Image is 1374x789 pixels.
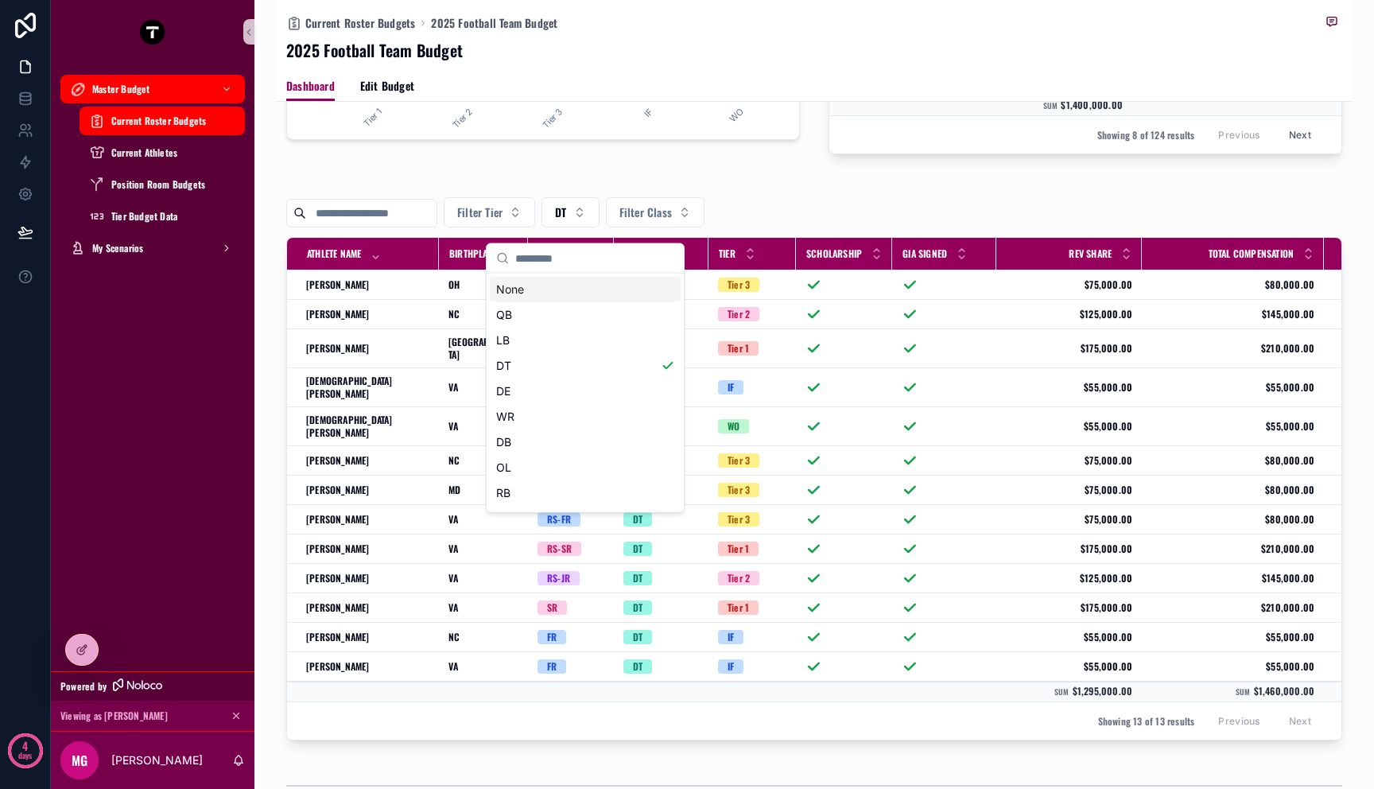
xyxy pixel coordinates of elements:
span: Scholarship [806,247,862,260]
a: $55,000.00 [1151,420,1314,433]
span: [DEMOGRAPHIC_DATA][PERSON_NAME] [306,414,429,439]
span: VA [448,601,458,614]
a: Current Athletes [80,138,245,167]
a: NC [448,454,518,467]
a: FR [538,630,604,644]
a: MD [448,484,518,496]
img: App logo [140,19,165,45]
a: RS-JR [538,571,604,585]
a: $55,000.00 [1151,660,1314,673]
tspan: 0 [309,91,316,103]
a: $175,000.00 [1006,601,1132,614]
span: $55,000.00 [1151,381,1314,394]
span: Viewing as [PERSON_NAME] [60,709,168,722]
span: Dashboard [286,78,335,94]
a: [PERSON_NAME] [306,342,429,355]
a: NC [448,308,518,321]
a: [PERSON_NAME] [306,513,429,526]
a: $80,000.00 [1151,513,1314,526]
text: WO [727,106,745,124]
span: $80,000.00 [1151,454,1314,467]
a: DT [623,600,699,615]
span: Showing 13 of 13 results [1098,715,1195,728]
div: IF [728,630,734,644]
span: Birthplace [449,247,498,260]
div: IF [728,380,734,394]
span: $1,400,000.00 [1061,98,1123,111]
div: Tier 3 [728,512,750,527]
a: SR [538,600,604,615]
a: Master Budget [60,75,245,103]
span: My Scenarios [92,242,143,255]
span: $80,000.00 [1151,278,1314,291]
text: Tier 3 [540,106,565,130]
button: Select Button [606,197,704,227]
div: DT [633,512,642,527]
a: $55,000.00 [1151,631,1314,643]
span: [DEMOGRAPHIC_DATA][PERSON_NAME] [306,375,429,400]
a: DT [623,659,699,674]
span: [PERSON_NAME] [306,513,370,526]
a: VA [448,572,518,585]
span: Powered by [60,680,107,693]
span: [PERSON_NAME] [306,342,370,355]
a: IF [718,380,786,394]
div: DT [490,353,681,379]
span: VA [448,660,458,673]
a: Position Room Budgets [80,170,245,199]
a: [PERSON_NAME] [306,542,429,555]
span: NC [448,454,460,467]
a: [PERSON_NAME] [306,454,429,467]
div: DT [633,542,642,556]
a: 2025 Football Team Budget [431,15,557,31]
small: Sum [1043,100,1058,111]
a: OH [448,278,518,291]
span: MD [448,484,460,496]
div: Tier 3 [728,453,750,468]
span: [PERSON_NAME] [306,601,370,614]
span: $210,000.00 [1151,601,1314,614]
span: VA [448,420,458,433]
span: $55,000.00 [1006,631,1132,643]
a: [PERSON_NAME] [306,631,429,643]
a: $75,000.00 [1006,454,1132,467]
a: [PERSON_NAME] [306,484,429,496]
span: Rev Share [1069,247,1112,260]
a: VA [448,660,518,673]
a: $55,000.00 [1006,420,1132,433]
span: Tier [719,247,736,260]
span: Filter Tier [457,204,503,220]
a: FR [538,659,604,674]
span: OH [448,278,460,291]
a: DT [623,512,699,527]
span: $1,295,000.00 [1073,684,1133,698]
span: [PERSON_NAME] [306,572,370,585]
span: NC [448,631,460,643]
span: [PERSON_NAME] [306,660,370,673]
a: $55,000.00 [1006,660,1132,673]
div: Tier 3 [728,278,750,292]
span: Tier Budget Data [111,210,177,223]
a: VA [448,513,518,526]
div: DT [633,659,642,674]
a: Tier Budget Data [80,202,245,231]
span: $145,000.00 [1151,308,1314,321]
span: $55,000.00 [1006,381,1132,394]
a: Tier 3 [718,278,786,292]
span: Master Budget [92,83,150,95]
div: Tier 2 [728,571,750,585]
span: $75,000.00 [1006,513,1132,526]
div: DB [490,429,681,455]
div: TE [490,506,681,531]
a: Current Roster Budgets [286,15,415,31]
a: Tier 3 [718,512,786,527]
div: FR [547,659,557,674]
div: Tier 1 [728,542,749,556]
a: NC [448,631,518,643]
p: [PERSON_NAME] [111,752,203,768]
span: [PERSON_NAME] [306,484,370,496]
span: Showing 8 of 124 results [1097,129,1195,142]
